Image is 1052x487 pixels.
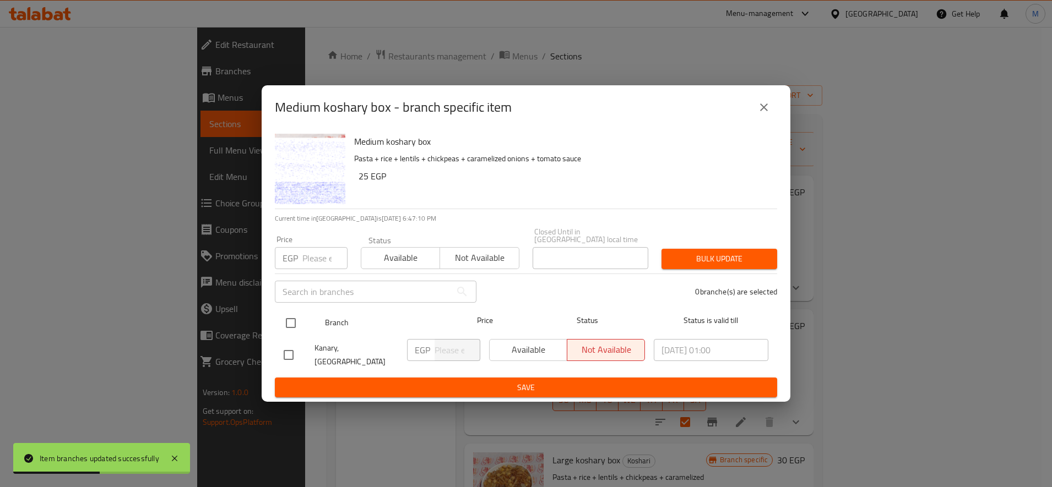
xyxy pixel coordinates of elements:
[444,250,514,266] span: Not available
[670,252,768,266] span: Bulk update
[325,316,440,330] span: Branch
[275,377,777,398] button: Save
[283,251,298,265] p: EGP
[314,341,398,369] span: Kanary, [GEOGRAPHIC_DATA]
[415,343,430,357] p: EGP
[440,247,519,269] button: Not available
[751,94,777,121] button: close
[695,286,777,297] p: 0 branche(s) are selected
[354,152,768,166] p: Pasta + rice + lentils + chickpeas + caramelized onions + tomato sauce
[40,452,159,464] div: Item branches updated successfully
[366,250,436,266] span: Available
[654,314,768,327] span: Status is valid till
[448,314,522,327] span: Price
[361,247,440,269] button: Available
[275,281,451,303] input: Search in branches
[275,134,345,204] img: Medium koshary box
[275,99,512,116] h2: Medium koshary box - branch specific item
[435,339,480,361] input: Please enter price
[275,214,777,223] p: Current time in [GEOGRAPHIC_DATA] is [DATE] 6:47:10 PM
[530,314,645,327] span: Status
[354,134,768,149] h6: Medium koshary box
[284,381,768,395] span: Save
[661,249,777,269] button: Bulk update
[302,247,348,269] input: Please enter price
[359,168,768,184] h6: 25 EGP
